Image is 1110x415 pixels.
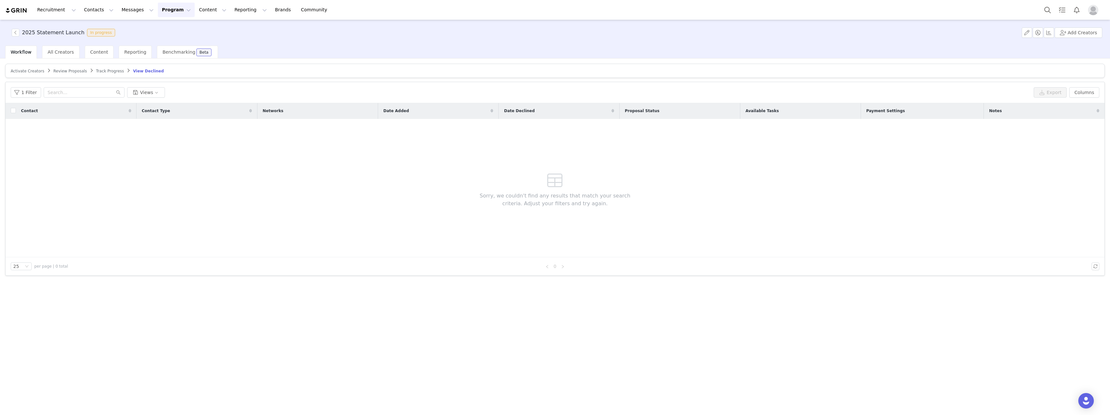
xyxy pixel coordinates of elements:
[11,87,41,98] button: 1 Filter
[80,3,117,17] button: Contacts
[745,108,779,114] span: Available Tasks
[271,3,297,17] a: Brands
[1084,5,1105,15] button: Profile
[231,3,271,17] button: Reporting
[87,29,115,37] span: In progress
[53,69,87,73] span: Review Proposals
[989,108,1002,114] span: Notes
[34,263,68,269] span: per page | 0 total
[543,262,551,270] li: Previous Page
[866,108,905,114] span: Payment Settings
[133,69,164,73] span: View Declined
[1034,87,1067,98] button: Export
[551,263,559,270] a: 0
[33,3,80,17] button: Recruitment
[162,49,195,55] span: Benchmarking
[116,90,121,95] i: icon: search
[13,263,19,270] div: 25
[263,108,283,114] span: Networks
[625,108,659,114] span: Proposal Status
[158,3,195,17] button: Program
[5,7,28,14] img: grin logo
[470,192,640,207] span: Sorry, we couldn't find any results that match your search criteria. Adjust your filters and try ...
[142,108,170,114] span: Contact Type
[44,87,125,98] input: Search...
[559,262,567,270] li: Next Page
[200,50,209,54] div: Beta
[551,262,559,270] li: 0
[25,264,29,269] i: icon: down
[11,69,44,73] span: Activate Creators
[1055,27,1102,38] button: Add Creators
[1078,393,1094,409] div: Open Intercom Messenger
[545,265,549,269] i: icon: left
[1070,3,1084,17] button: Notifications
[504,108,535,114] span: Date Declined
[383,108,409,114] span: Date Added
[12,29,118,37] span: [object Object]
[21,108,38,114] span: Contact
[22,29,84,37] h3: 2025 Statement Launch
[561,265,565,269] i: icon: right
[127,87,165,98] button: Views
[118,3,158,17] button: Messages
[90,49,108,55] span: Content
[297,3,334,17] a: Community
[1040,3,1055,17] button: Search
[96,69,124,73] span: Track Progress
[1069,87,1099,98] button: Columns
[124,49,146,55] span: Reporting
[48,49,74,55] span: All Creators
[195,3,230,17] button: Content
[11,49,31,55] span: Workflow
[1088,5,1098,15] img: placeholder-profile.jpg
[1055,3,1069,17] a: Tasks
